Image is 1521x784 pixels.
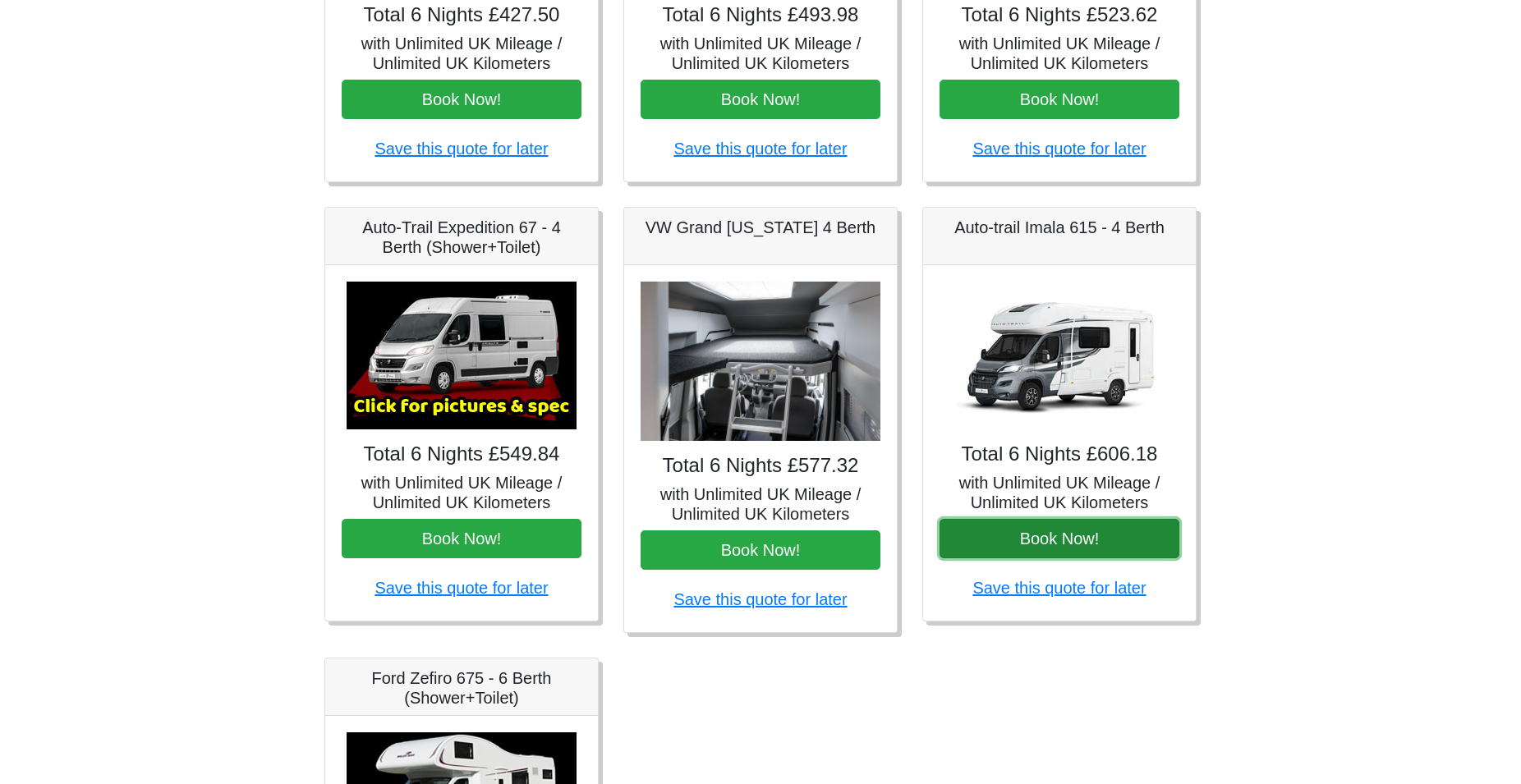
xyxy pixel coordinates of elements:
a: Save this quote for later [673,590,847,608]
button: Book Now! [940,80,1179,119]
h5: VW Grand [US_STATE] 4 Berth [641,218,880,237]
button: Book Now! [641,80,880,119]
button: Book Now! [342,80,581,119]
h4: Total 6 Nights £523.62 [940,3,1179,27]
button: Book Now! [940,519,1179,558]
a: Save this quote for later [673,140,847,158]
h4: Total 6 Nights £549.84 [342,442,581,466]
h5: with Unlimited UK Mileage / Unlimited UK Kilometers [641,484,880,524]
img: Auto-Trail Expedition 67 - 4 Berth (Shower+Toilet) [347,282,577,429]
h5: with Unlimited UK Mileage / Unlimited UK Kilometers [342,34,581,73]
h4: Total 6 Nights £427.50 [342,3,581,27]
h5: with Unlimited UK Mileage / Unlimited UK Kilometers [940,34,1179,73]
img: VW Grand California 4 Berth [641,282,880,442]
a: Save this quote for later [375,579,548,597]
img: Auto-trail Imala 615 - 4 Berth [944,282,1174,429]
button: Book Now! [641,530,880,570]
h4: Total 6 Nights £606.18 [940,442,1179,466]
button: Book Now! [342,519,581,558]
a: Save this quote for later [972,579,1146,597]
a: Save this quote for later [972,140,1146,158]
h5: Ford Zefiro 675 - 6 Berth (Shower+Toilet) [342,668,581,708]
h4: Total 6 Nights £577.32 [641,454,880,478]
h4: Total 6 Nights £493.98 [641,3,880,27]
h5: Auto-trail Imala 615 - 4 Berth [940,218,1179,237]
a: Save this quote for later [375,140,548,158]
h5: Auto-Trail Expedition 67 - 4 Berth (Shower+Toilet) [342,218,581,257]
h5: with Unlimited UK Mileage / Unlimited UK Kilometers [342,473,581,512]
h5: with Unlimited UK Mileage / Unlimited UK Kilometers [641,34,880,73]
h5: with Unlimited UK Mileage / Unlimited UK Kilometers [940,473,1179,512]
